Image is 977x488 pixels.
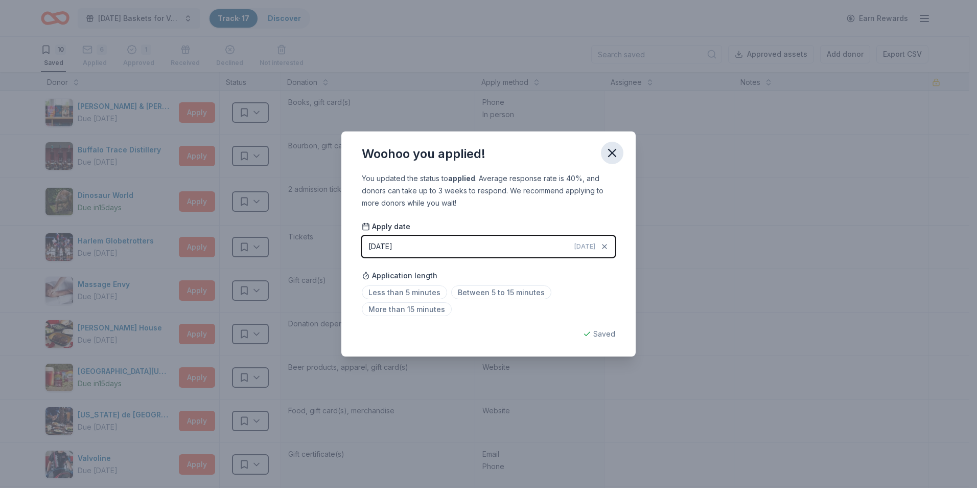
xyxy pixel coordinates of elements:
[451,285,551,299] span: Between 5 to 15 minutes
[362,285,447,299] span: Less than 5 minutes
[362,302,452,316] span: More than 15 minutes
[448,174,475,183] b: applied
[368,240,392,253] div: [DATE]
[362,270,437,282] span: Application length
[362,221,410,232] span: Apply date
[362,172,615,209] div: You updated the status to . Average response rate is 40%, and donors can take up to 3 weeks to re...
[362,236,615,257] button: [DATE][DATE]
[362,146,485,162] div: Woohoo you applied!
[574,242,595,251] span: [DATE]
